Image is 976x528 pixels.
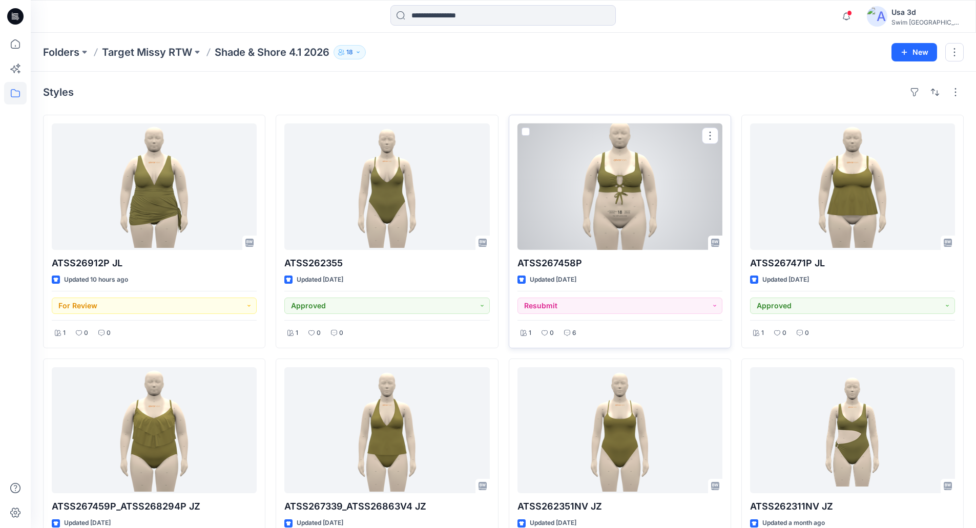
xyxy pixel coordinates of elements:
[891,18,963,26] div: Swim [GEOGRAPHIC_DATA]
[63,328,66,339] p: 1
[102,45,192,59] a: Target Missy RTW
[529,328,531,339] p: 1
[750,123,955,250] a: ATSS267471P JL
[750,499,955,514] p: ATSS262311NV JZ
[750,256,955,270] p: ATSS267471P JL
[284,499,489,514] p: ATSS267339_ATSS26863V4 JZ
[52,367,257,494] a: ATSS267459P_ATSS268294P JZ
[867,6,887,27] img: avatar
[891,6,963,18] div: Usa 3d
[762,274,809,285] p: Updated [DATE]
[334,45,366,59] button: 18
[782,328,786,339] p: 0
[572,328,576,339] p: 6
[296,328,298,339] p: 1
[761,328,764,339] p: 1
[891,43,937,61] button: New
[550,328,554,339] p: 0
[317,328,321,339] p: 0
[64,274,128,285] p: Updated 10 hours ago
[215,45,329,59] p: Shade & Shore 4.1 2026
[284,367,489,494] a: ATSS267339_ATSS26863V4 JZ
[284,256,489,270] p: ATSS262355
[517,499,722,514] p: ATSS262351NV JZ
[346,47,353,58] p: 18
[43,45,79,59] a: Folders
[284,123,489,250] a: ATSS262355
[517,123,722,250] a: ATSS267458P
[517,367,722,494] a: ATSS262351NV JZ
[107,328,111,339] p: 0
[750,367,955,494] a: ATSS262311NV JZ
[517,256,722,270] p: ATSS267458P
[43,86,74,98] h4: Styles
[297,274,343,285] p: Updated [DATE]
[52,256,257,270] p: ATSS26912P JL
[339,328,343,339] p: 0
[52,123,257,250] a: ATSS26912P JL
[84,328,88,339] p: 0
[530,274,576,285] p: Updated [DATE]
[52,499,257,514] p: ATSS267459P_ATSS268294P JZ
[805,328,809,339] p: 0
